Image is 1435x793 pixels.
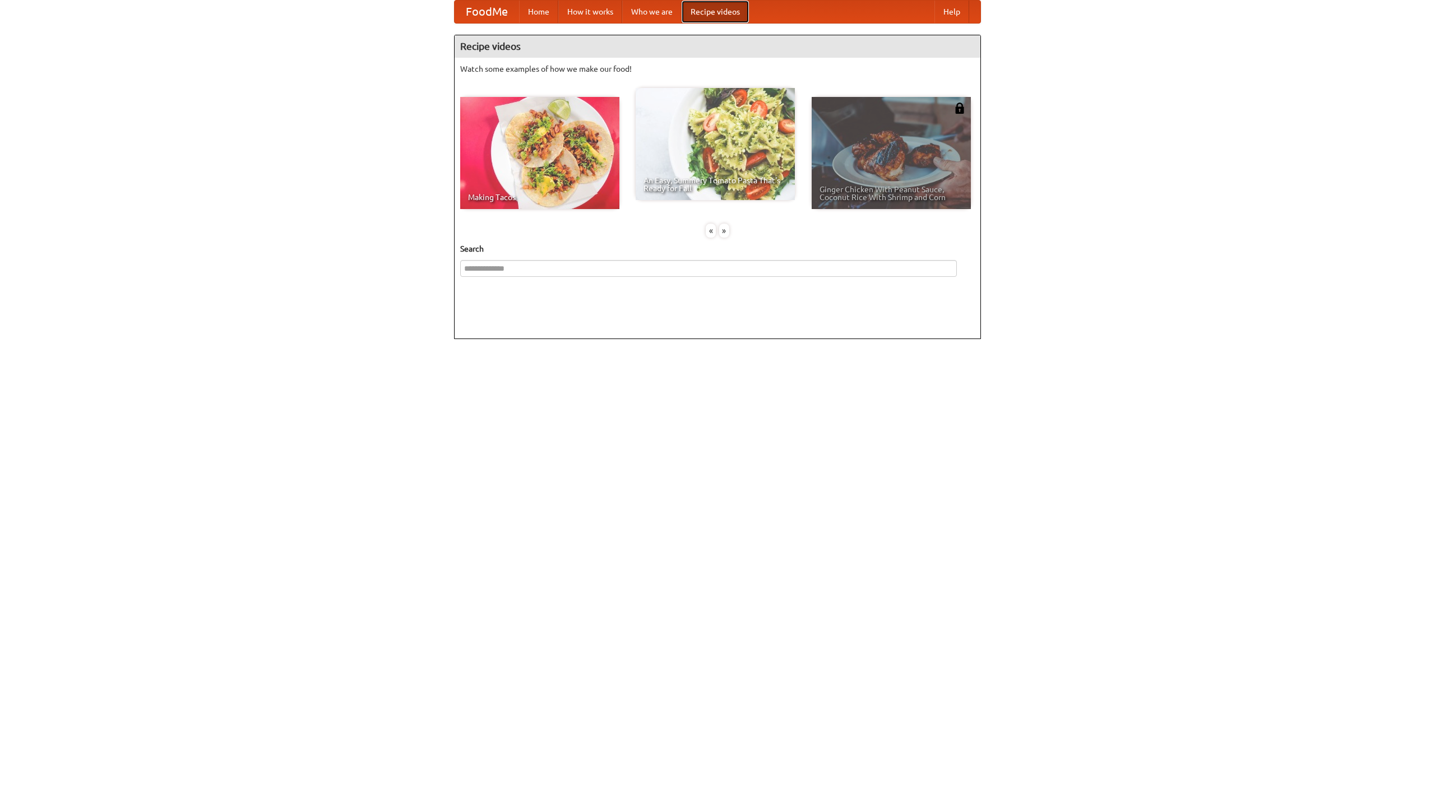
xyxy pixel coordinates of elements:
a: Making Tacos [460,97,619,209]
div: « [706,224,716,238]
a: Who we are [622,1,682,23]
div: » [719,224,729,238]
a: Help [934,1,969,23]
span: Making Tacos [468,193,612,201]
h5: Search [460,243,975,254]
h4: Recipe videos [455,35,980,58]
span: An Easy, Summery Tomato Pasta That's Ready for Fall [644,177,787,192]
a: How it works [558,1,622,23]
a: Recipe videos [682,1,749,23]
a: An Easy, Summery Tomato Pasta That's Ready for Fall [636,88,795,200]
img: 483408.png [954,103,965,114]
a: Home [519,1,558,23]
p: Watch some examples of how we make our food! [460,63,975,75]
a: FoodMe [455,1,519,23]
